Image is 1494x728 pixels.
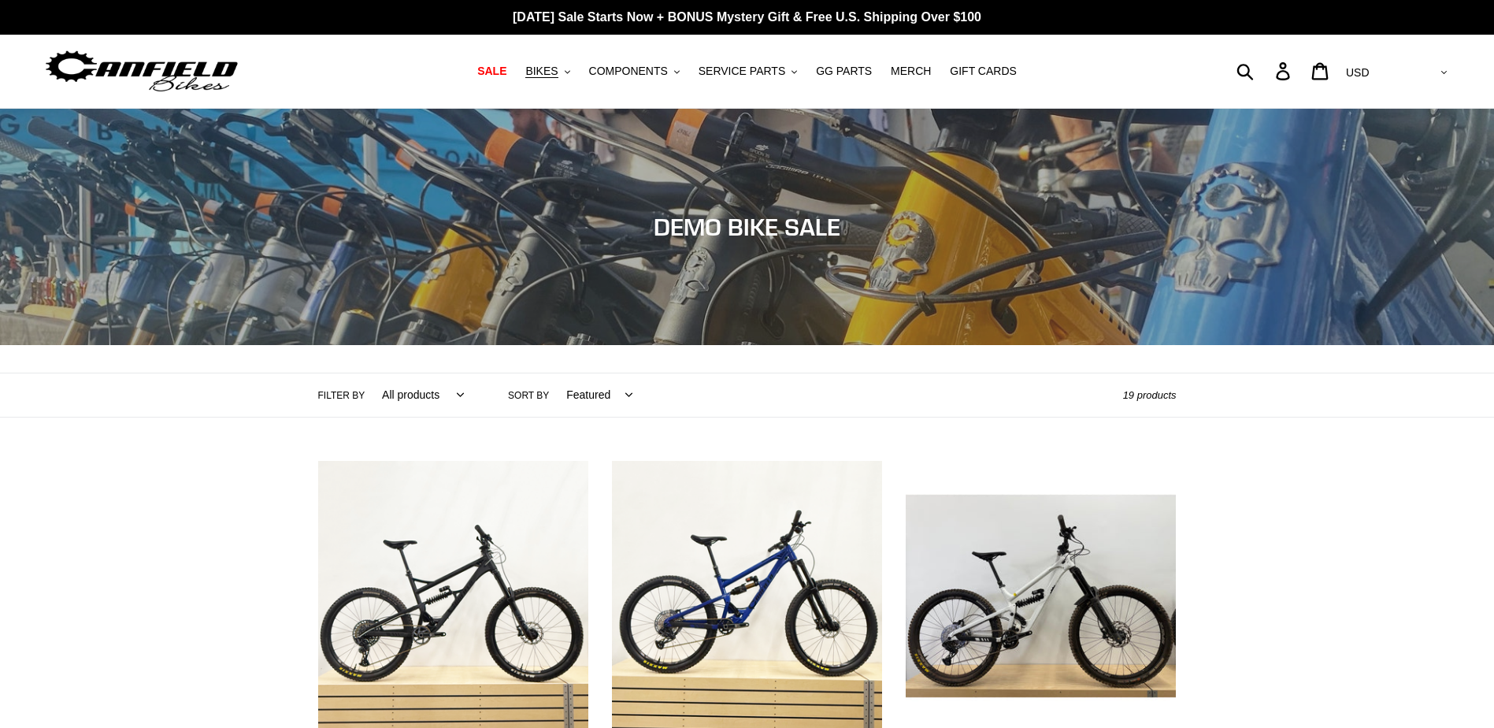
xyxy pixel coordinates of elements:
[477,65,506,78] span: SALE
[691,61,805,82] button: SERVICE PARTS
[589,65,668,78] span: COMPONENTS
[699,65,785,78] span: SERVICE PARTS
[517,61,577,82] button: BIKES
[43,46,240,96] img: Canfield Bikes
[1123,389,1177,401] span: 19 products
[318,388,365,403] label: Filter by
[1245,54,1285,88] input: Search
[883,61,939,82] a: MERCH
[891,65,931,78] span: MERCH
[950,65,1017,78] span: GIFT CARDS
[581,61,688,82] button: COMPONENTS
[942,61,1025,82] a: GIFT CARDS
[508,388,549,403] label: Sort by
[816,65,872,78] span: GG PARTS
[808,61,880,82] a: GG PARTS
[654,213,840,241] span: DEMO BIKE SALE
[469,61,514,82] a: SALE
[525,65,558,78] span: BIKES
